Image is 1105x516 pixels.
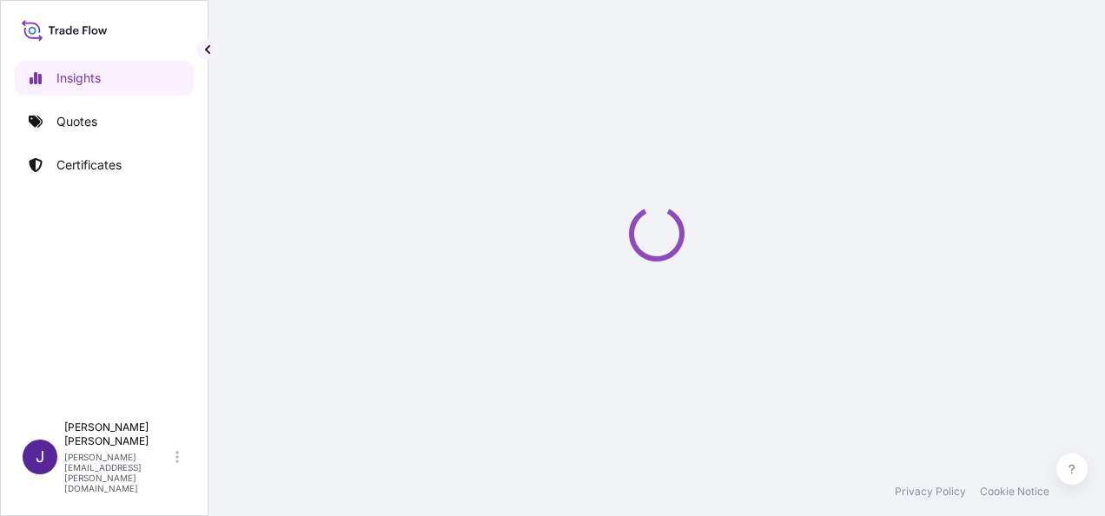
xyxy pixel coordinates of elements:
[56,156,122,174] p: Certificates
[15,148,194,182] a: Certificates
[980,485,1049,499] a: Cookie Notice
[64,420,172,448] p: [PERSON_NAME] [PERSON_NAME]
[56,69,101,87] p: Insights
[56,113,97,130] p: Quotes
[36,448,44,466] span: J
[64,452,172,493] p: [PERSON_NAME][EMAIL_ADDRESS][PERSON_NAME][DOMAIN_NAME]
[15,61,194,96] a: Insights
[15,104,194,139] a: Quotes
[895,485,966,499] a: Privacy Policy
